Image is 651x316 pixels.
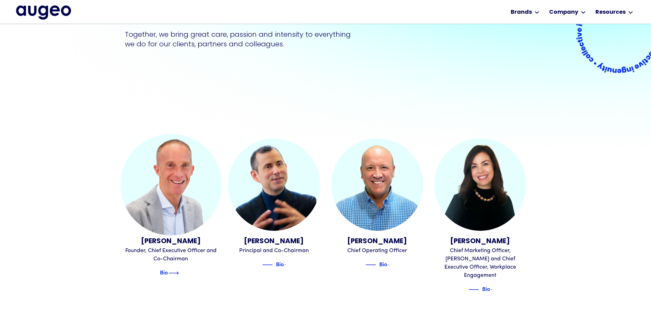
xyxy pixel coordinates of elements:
[434,138,526,293] a: Juliann Gilbert[PERSON_NAME]Chief Marketing Officer, [PERSON_NAME] and Chief Executive Officer, W...
[228,236,320,247] div: [PERSON_NAME]
[595,8,626,16] div: Resources
[379,260,387,268] div: Bio
[16,5,71,19] img: Augeo's full logo in midnight blue.
[549,8,578,16] div: Company
[331,247,423,255] div: Chief Operating Officer
[16,5,71,19] a: home
[511,8,532,16] div: Brands
[262,261,272,269] img: Blue decorative line
[125,30,361,49] p: Together, we bring great care, passion and intensity to everything we do for our clients, partner...
[125,138,217,277] a: David Kristal[PERSON_NAME]Founder, Chief Executive Officer and Co-ChairmanBlue decorative lineBio...
[434,247,526,280] div: Chief Marketing Officer, [PERSON_NAME] and Chief Executive Officer, Workplace Engagement
[491,285,501,294] img: Blue text arrow
[434,138,526,231] img: Juliann Gilbert
[388,261,398,269] img: Blue text arrow
[125,247,217,263] div: Founder, Chief Executive Officer and Co-Chairman
[228,138,320,231] img: Juan Sabater
[125,236,217,247] div: [PERSON_NAME]
[228,247,320,255] div: Principal and Co-Chairman
[160,268,168,276] div: Bio
[331,236,423,247] div: [PERSON_NAME]
[365,261,376,269] img: Blue decorative line
[284,261,295,269] img: Blue text arrow
[468,285,479,294] img: Blue decorative line
[434,236,526,247] div: [PERSON_NAME]
[331,138,423,231] img: Erik Sorensen
[228,138,320,269] a: Juan Sabater[PERSON_NAME]Principal and Co-ChairmanBlue decorative lineBioBlue text arrow
[331,138,423,269] a: Erik Sorensen[PERSON_NAME]Chief Operating OfficerBlue decorative lineBioBlue text arrow
[276,260,284,268] div: Bio
[120,134,221,235] img: David Kristal
[168,269,179,277] img: Blue text arrow
[482,284,490,293] div: Bio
